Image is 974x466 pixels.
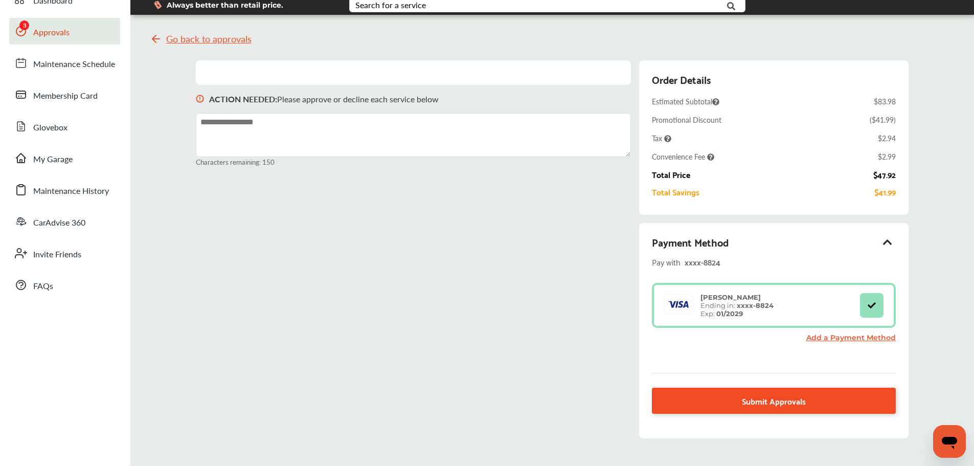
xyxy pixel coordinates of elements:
div: ( $41.99 ) [870,115,896,125]
span: Tax [652,133,671,143]
div: $2.94 [878,133,896,143]
a: Glovebox [9,113,120,140]
span: CarAdvise 360 [33,216,85,230]
div: Order Details [652,71,711,88]
img: svg+xml;base64,PHN2ZyB3aWR0aD0iMTYiIGhlaWdodD0iMTciIHZpZXdCb3g9IjAgMCAxNiAxNyIgZmlsbD0ibm9uZSIgeG... [196,85,204,113]
a: CarAdvise 360 [9,208,120,235]
span: Always better than retail price. [167,2,283,9]
img: dollor_label_vector.a70140d1.svg [154,1,162,9]
a: Approvals [9,18,120,45]
div: Payment Method [652,233,895,251]
span: Convenience Fee [652,151,714,162]
span: Invite Friends [33,248,81,261]
p: Please approve or decline each service below [209,93,439,105]
small: Characters remaining: 150 [196,157,631,167]
div: Total Price [652,170,690,179]
div: $2.99 [878,151,896,162]
div: Total Savings [652,187,699,196]
span: Go back to approvals [166,34,252,44]
a: Invite Friends [9,240,120,267]
span: My Garage [33,153,73,166]
div: xxxx- 8824 [685,255,812,269]
div: $83.98 [874,96,896,106]
a: Add a Payment Method [806,333,896,342]
strong: xxxx- 8824 [737,301,774,309]
span: Submit Approvals [742,394,806,408]
span: Pay with [652,255,681,269]
span: Membership Card [33,90,98,103]
b: ACTION NEEDED : [209,93,277,105]
a: Submit Approvals [652,388,895,414]
img: svg+xml;base64,PHN2ZyB4bWxucz0iaHR0cDovL3d3dy53My5vcmcvMjAwMC9zdmciIHdpZHRoPSIyNCIgaGVpZ2h0PSIyNC... [150,33,162,45]
strong: [PERSON_NAME] [700,293,761,301]
span: Maintenance History [33,185,109,198]
iframe: Button to launch messaging window [933,425,966,458]
a: Membership Card [9,81,120,108]
span: Maintenance Schedule [33,58,115,71]
a: Maintenance History [9,176,120,203]
div: Search for a service [355,1,426,9]
div: $41.99 [874,187,896,196]
strong: 01/2029 [716,309,743,318]
a: My Garage [9,145,120,171]
a: Maintenance Schedule [9,50,120,76]
div: Promotional Discount [652,115,721,125]
span: FAQs [33,280,53,293]
span: Estimated Subtotal [652,96,719,106]
a: FAQs [9,272,120,298]
div: $47.92 [873,170,896,179]
span: Approvals [33,26,70,39]
span: Glovebox [33,121,67,135]
div: Ending in: Exp: [695,293,779,318]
